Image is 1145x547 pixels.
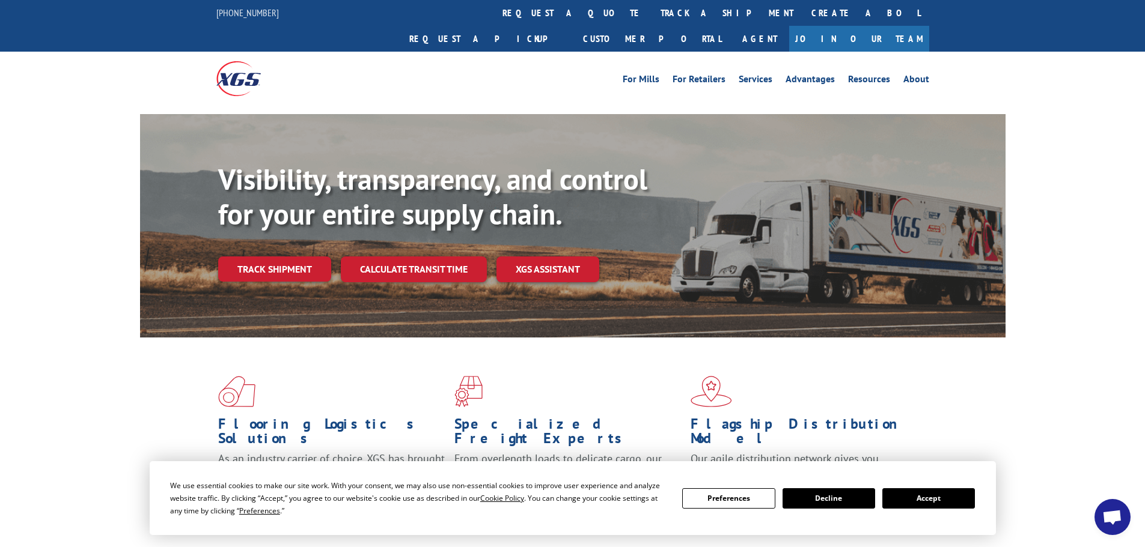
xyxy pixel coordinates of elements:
[903,74,929,88] a: About
[216,7,279,19] a: [PHONE_NUMBER]
[218,256,331,282] a: Track shipment
[400,26,574,52] a: Request a pickup
[848,74,890,88] a: Resources
[239,506,280,516] span: Preferences
[496,256,599,282] a: XGS ASSISTANT
[789,26,929,52] a: Join Our Team
[574,26,730,52] a: Customer Portal
[341,256,487,282] a: Calculate transit time
[882,488,975,509] button: Accept
[170,479,668,517] div: We use essential cookies to make our site work. With your consent, we may also use non-essential ...
[218,376,255,407] img: xgs-icon-total-supply-chain-intelligence-red
[691,376,732,407] img: xgs-icon-flagship-distribution-model-red
[682,488,775,509] button: Preferences
[730,26,789,52] a: Agent
[783,488,875,509] button: Decline
[218,452,445,494] span: As an industry carrier of choice, XGS has brought innovation and dedication to flooring logistics...
[786,74,835,88] a: Advantages
[739,74,772,88] a: Services
[691,452,912,480] span: Our agile distribution network gives you nationwide inventory management on demand.
[218,417,445,452] h1: Flooring Logistics Solutions
[218,160,647,232] b: Visibility, transparency, and control for your entire supply chain.
[454,452,682,505] p: From overlength loads to delicate cargo, our experienced staff knows the best way to move your fr...
[673,74,725,88] a: For Retailers
[691,417,918,452] h1: Flagship Distribution Model
[454,376,483,407] img: xgs-icon-focused-on-flooring-red
[623,74,659,88] a: For Mills
[480,493,524,503] span: Cookie Policy
[454,417,682,452] h1: Specialized Freight Experts
[150,461,996,535] div: Cookie Consent Prompt
[1095,499,1131,535] div: Open chat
